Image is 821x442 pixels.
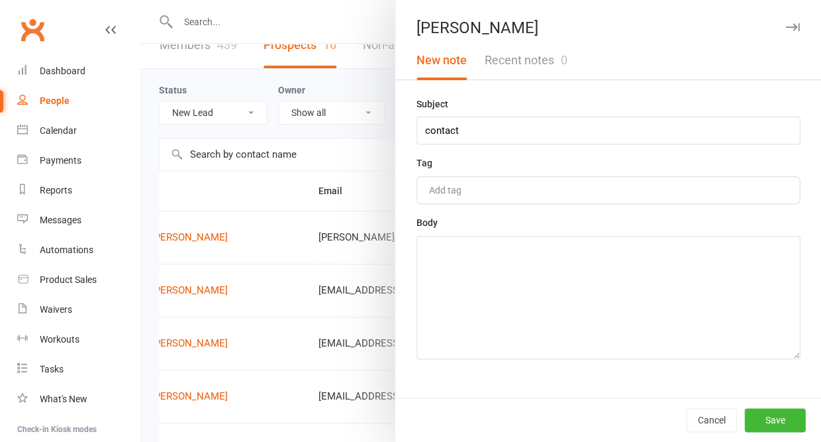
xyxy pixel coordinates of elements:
a: Messages [17,205,140,235]
a: Tasks [17,355,140,384]
input: Optional [416,117,800,144]
a: Payments [17,146,140,176]
div: Waivers [40,304,72,315]
a: Calendar [17,116,140,146]
span: 0 [560,53,567,67]
button: New note [408,41,475,80]
a: Waivers [17,295,140,325]
a: What's New [17,384,140,414]
div: Calendar [40,125,77,136]
label: Tag [416,156,432,170]
a: Product Sales [17,265,140,295]
div: Payments [40,155,81,166]
label: Subject [416,97,448,111]
div: Workouts [40,334,79,345]
div: Messages [40,215,81,225]
label: Body [416,215,438,230]
div: People [40,95,70,106]
a: Reports [17,176,140,205]
a: People [17,86,140,116]
a: Workouts [17,325,140,355]
a: Clubworx [16,13,49,46]
button: Save [744,408,805,432]
div: What's New [40,394,87,404]
div: Automations [40,245,93,255]
a: Dashboard [17,56,140,86]
div: Dashboard [40,66,85,76]
div: Tasks [40,364,64,374]
button: Cancel [686,408,736,432]
div: [PERSON_NAME] [395,19,821,37]
button: Recent notes0 [475,41,575,80]
div: Reports [40,185,72,195]
div: Product Sales [40,274,97,285]
a: Automations [17,235,140,265]
input: Add tag [428,182,474,198]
